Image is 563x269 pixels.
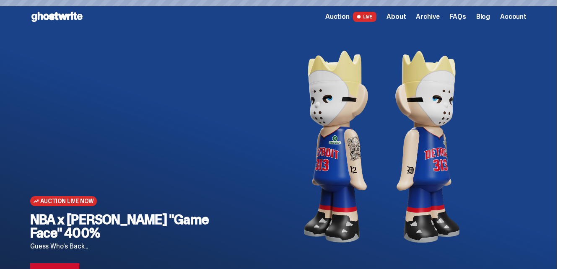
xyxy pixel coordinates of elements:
img: NBA x Eminem "Game Face" 400% [250,34,513,260]
span: Auction Live Now [40,198,93,204]
span: LIVE [353,12,377,22]
span: Auction [325,13,350,20]
h2: NBA x [PERSON_NAME] "Game Face" 400% [30,213,237,240]
a: Archive [416,13,439,20]
a: Blog [476,13,490,20]
p: Guess Who's Back... [30,243,237,250]
a: FAQs [449,13,466,20]
a: Auction LIVE [325,12,376,22]
a: About [387,13,406,20]
a: Account [500,13,527,20]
